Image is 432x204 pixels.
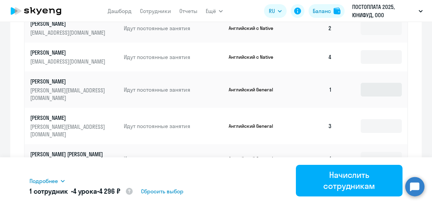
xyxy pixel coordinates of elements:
[30,29,107,36] p: [EMAIL_ADDRESS][DOMAIN_NAME]
[313,7,331,15] div: Баланс
[289,108,337,144] td: 3
[124,122,223,130] p: Идут постоянные занятия
[140,8,171,14] a: Сотрудники
[99,187,120,195] span: 4 296 ₽
[108,8,132,14] a: Дашборд
[30,150,107,158] p: [PERSON_NAME] [PERSON_NAME]
[289,43,337,71] td: 4
[229,123,280,129] p: Английский General
[264,4,287,18] button: RU
[29,186,133,197] h5: 1 сотрудник • •
[30,150,118,167] a: [PERSON_NAME] [PERSON_NAME][EMAIL_ADDRESS][DOMAIN_NAME]
[73,187,97,195] span: 4 урока
[124,24,223,32] p: Идут постоянные занятия
[30,20,107,27] p: [PERSON_NAME]
[349,3,426,19] button: ПОСТОПЛАТА 2025, ЮНИФУД, ООО
[269,7,275,15] span: RU
[29,177,58,185] span: Подробнее
[30,114,118,138] a: [PERSON_NAME][PERSON_NAME][EMAIL_ADDRESS][DOMAIN_NAME]
[30,78,107,85] p: [PERSON_NAME]
[30,20,118,36] a: [PERSON_NAME][EMAIL_ADDRESS][DOMAIN_NAME]
[289,144,337,173] td: 1
[30,49,118,65] a: [PERSON_NAME][EMAIL_ADDRESS][DOMAIN_NAME]
[30,58,107,65] p: [EMAIL_ADDRESS][DOMAIN_NAME]
[124,53,223,61] p: Идут постоянные занятия
[206,7,216,15] span: Ещё
[229,87,280,93] p: Английский General
[30,123,107,138] p: [PERSON_NAME][EMAIL_ADDRESS][DOMAIN_NAME]
[352,3,416,19] p: ПОСТОПЛАТА 2025, ЮНИФУД, ООО
[141,187,183,195] span: Сбросить выбор
[305,169,393,191] div: Начислить сотрудникам
[124,155,223,162] p: Идут постоянные занятия
[206,4,223,18] button: Ещё
[296,165,403,196] button: Начислить сотрудникам
[124,86,223,93] p: Идут постоянные занятия
[179,8,197,14] a: Отчеты
[289,71,337,108] td: 1
[30,87,107,102] p: [PERSON_NAME][EMAIL_ADDRESS][DOMAIN_NAME]
[30,114,107,122] p: [PERSON_NAME]
[289,14,337,43] td: 2
[334,8,340,14] img: balance
[30,49,107,56] p: [PERSON_NAME]
[309,4,345,18] button: Балансbalance
[229,156,280,162] p: Английский General
[30,78,118,102] a: [PERSON_NAME][PERSON_NAME][EMAIL_ADDRESS][DOMAIN_NAME]
[229,25,280,31] p: Английский с Native
[229,54,280,60] p: Английский с Native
